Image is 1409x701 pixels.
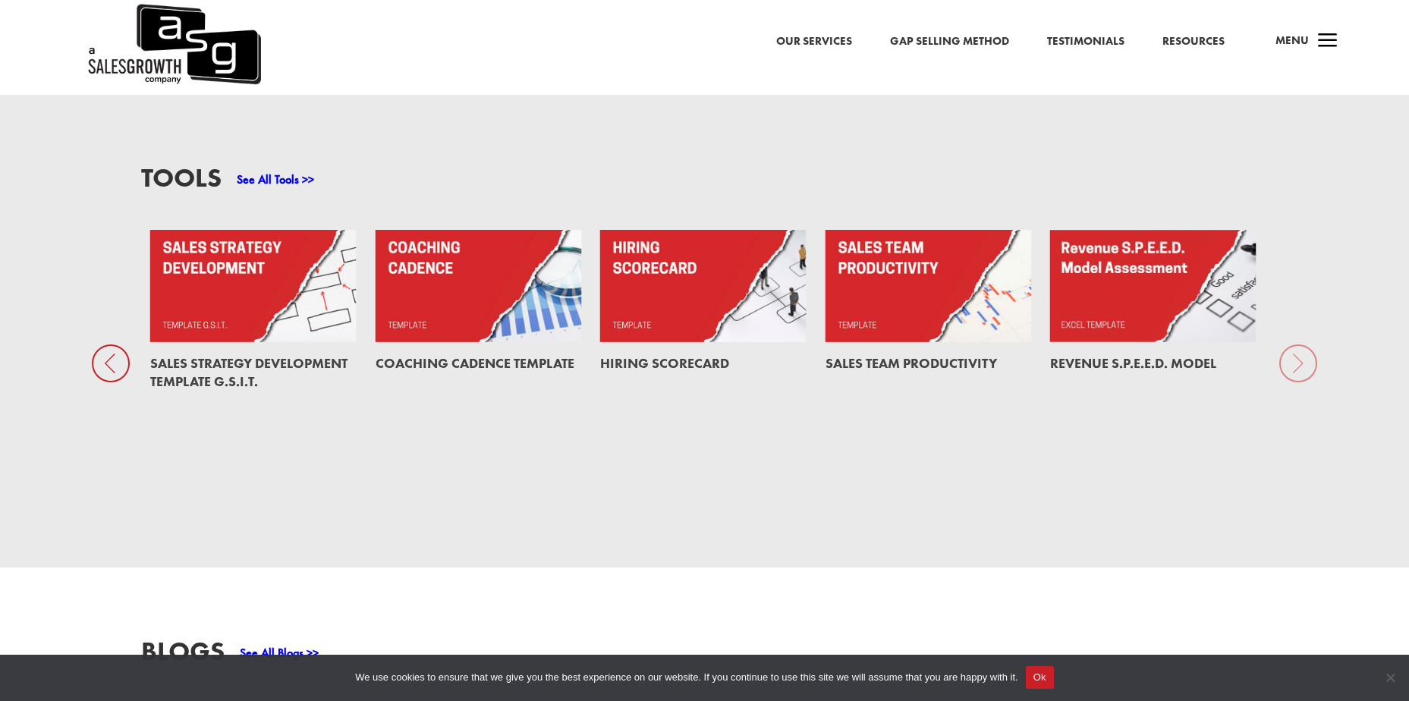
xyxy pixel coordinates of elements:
[776,32,852,52] a: Our Services
[1050,354,1216,372] a: Revenue S.P.E.E.D. Model
[1047,32,1124,52] a: Testimonials
[141,638,225,672] h3: Blogs
[890,32,1009,52] a: Gap Selling Method
[1313,27,1343,57] span: a
[240,645,319,661] a: See All Blogs >>
[1162,32,1225,52] a: Resources
[141,165,222,199] h3: Tools
[355,670,1017,685] span: We use cookies to ensure that we give you the best experience on our website. If you continue to ...
[150,354,348,390] a: Sales Strategy Development Template G.S.I.T.
[1382,670,1398,685] span: No
[376,354,574,372] a: Coaching Cadence Template
[1275,33,1309,48] span: Menu
[1026,666,1054,689] button: Ok
[826,354,997,372] a: Sales Team Productivity
[600,354,729,372] a: Hiring Scorecard
[237,171,314,187] a: See All Tools >>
